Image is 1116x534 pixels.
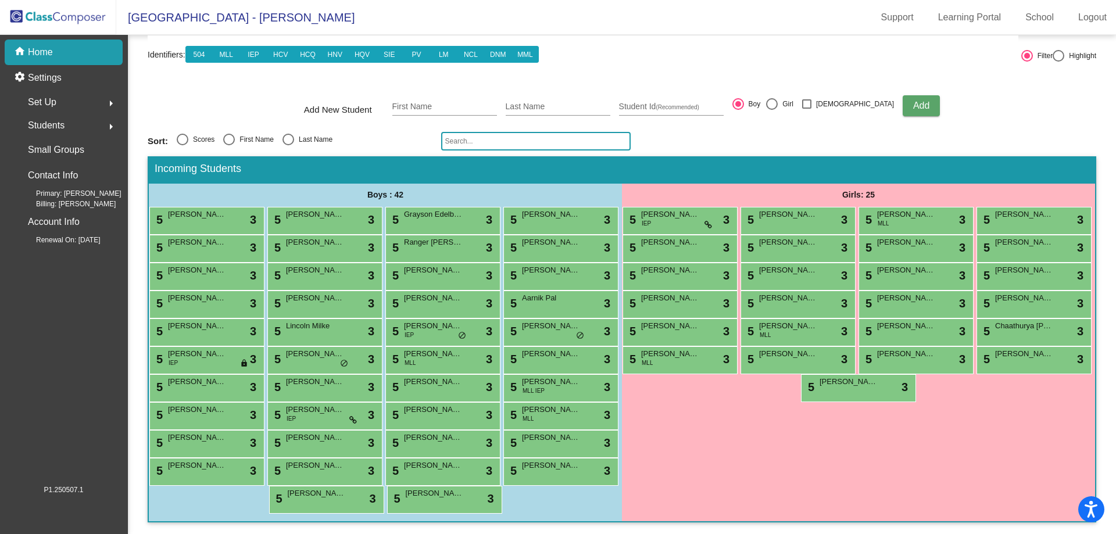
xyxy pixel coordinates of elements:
[981,241,990,254] span: 5
[759,292,817,304] span: [PERSON_NAME] [PERSON_NAME]
[155,163,241,175] span: Incoming Students
[877,264,935,276] span: [PERSON_NAME]
[288,488,346,499] span: [PERSON_NAME]
[507,325,517,338] span: 5
[641,236,699,248] span: [PERSON_NAME]
[389,436,399,449] span: 5
[604,295,610,312] span: 3
[28,71,62,85] p: Settings
[239,46,267,63] button: IEP
[522,376,580,388] span: [PERSON_NAME] [PERSON_NAME]
[1077,350,1083,368] span: 3
[391,492,400,505] span: 5
[522,292,580,304] span: Aarnik Pal
[486,378,492,396] span: 3
[286,236,344,248] span: [PERSON_NAME]
[745,269,754,282] span: 5
[486,350,492,368] span: 3
[1077,239,1083,256] span: 3
[995,348,1053,360] span: [PERSON_NAME]
[641,209,699,220] span: [PERSON_NAME]
[271,381,281,393] span: 5
[959,350,965,368] span: 3
[405,331,414,339] span: IEP
[877,320,935,332] span: [PERSON_NAME]
[487,490,493,507] span: 3
[878,219,889,228] span: MLL
[959,295,965,312] span: 3
[981,297,990,310] span: 5
[981,353,990,365] span: 5
[28,117,65,134] span: Students
[441,132,631,150] input: Search...
[820,376,878,388] span: [PERSON_NAME]
[863,213,872,226] span: 5
[286,209,344,220] span: [PERSON_NAME]
[841,267,847,284] span: 3
[149,184,622,207] div: Boys : 42
[153,241,163,254] span: 5
[148,134,432,149] mat-radio-group: Select an option
[405,359,416,367] span: MLL
[877,209,935,220] span: [PERSON_NAME]
[522,320,580,332] span: [PERSON_NAME]
[863,241,872,254] span: 5
[841,322,847,340] span: 3
[507,353,517,365] span: 5
[723,350,729,368] span: 3
[759,264,817,276] span: [PERSON_NAME]
[723,322,729,340] span: 3
[250,462,256,479] span: 3
[404,460,462,471] span: [PERSON_NAME]
[168,320,226,332] span: [PERSON_NAME]
[389,353,399,365] span: 5
[368,434,374,451] span: 3
[294,134,332,145] div: Last Name
[273,492,282,505] span: 5
[745,297,754,310] span: 5
[430,46,457,63] button: LM
[723,239,729,256] span: 3
[816,97,894,111] span: [DEMOGRAPHIC_DATA]
[723,295,729,312] span: 3
[507,436,517,449] span: 5
[153,325,163,338] span: 5
[995,209,1053,220] span: [PERSON_NAME]
[389,381,399,393] span: 5
[153,381,163,393] span: 5
[507,269,517,282] span: 5
[116,8,355,27] span: [GEOGRAPHIC_DATA] - [PERSON_NAME]
[1069,8,1116,27] a: Logout
[486,406,492,424] span: 3
[522,460,580,471] span: [PERSON_NAME] [PERSON_NAME]
[1077,322,1083,340] span: 3
[153,269,163,282] span: 5
[627,325,636,338] span: 5
[153,353,163,365] span: 5
[168,209,226,220] span: [PERSON_NAME]
[250,434,256,451] span: 3
[959,211,965,228] span: 3
[760,331,771,339] span: MLL
[271,213,281,226] span: 5
[759,348,817,360] span: [PERSON_NAME]
[271,297,281,310] span: 5
[286,348,344,360] span: [PERSON_NAME]
[168,236,226,248] span: [PERSON_NAME]
[406,488,464,499] span: [PERSON_NAME]
[404,264,462,276] span: [PERSON_NAME]
[744,99,761,109] div: Boy
[389,464,399,477] span: 5
[863,325,872,338] span: 5
[404,320,462,332] span: [PERSON_NAME]
[250,295,256,312] span: 3
[507,381,517,393] span: 5
[348,46,376,63] button: HQV
[286,432,344,443] span: [PERSON_NAME]
[286,292,344,304] span: [PERSON_NAME]
[522,404,580,415] span: [PERSON_NAME] [PERSON_NAME] Gooty
[507,241,517,254] span: 5
[619,102,724,112] input: Student Id
[267,46,295,63] button: HCV
[368,406,374,424] span: 3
